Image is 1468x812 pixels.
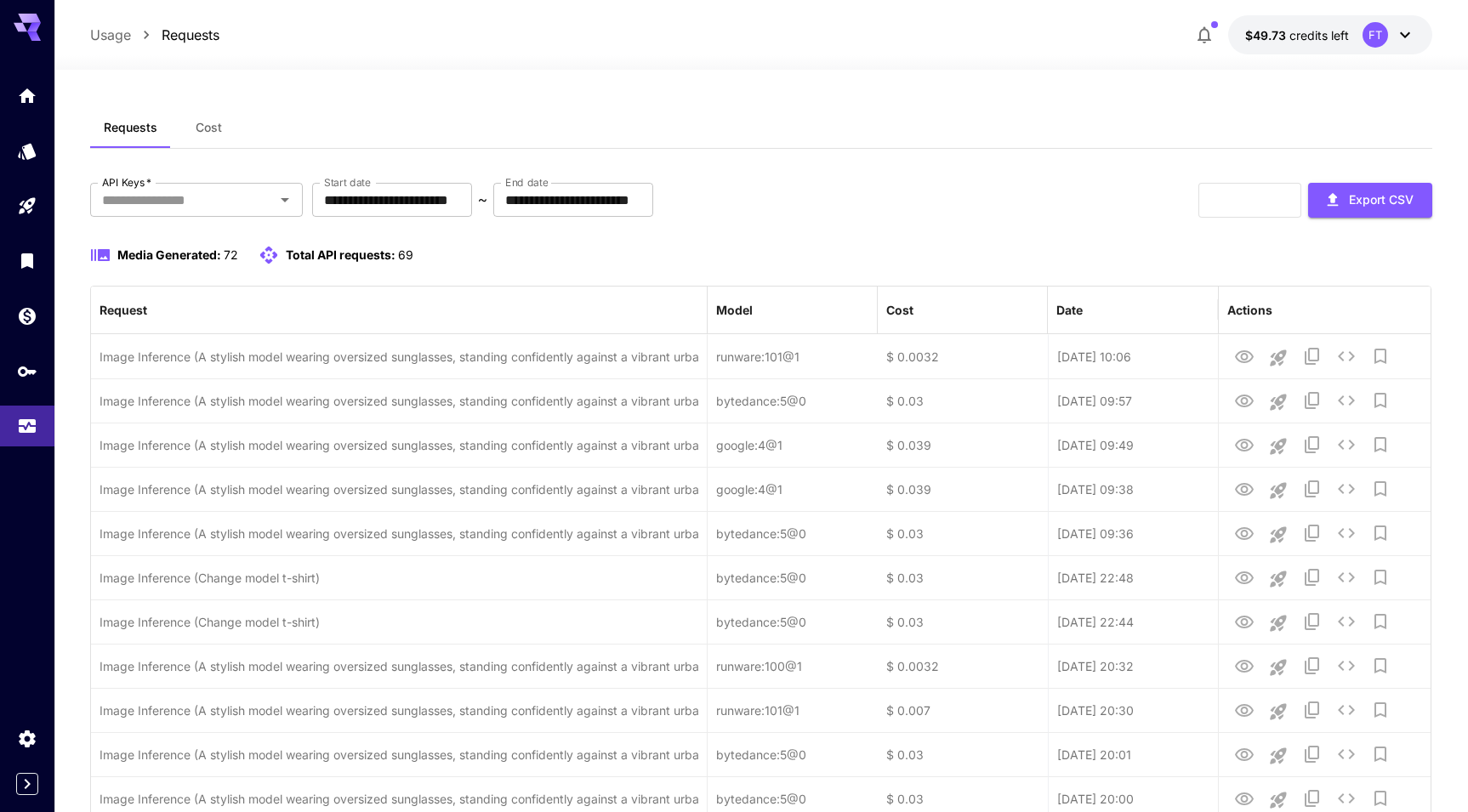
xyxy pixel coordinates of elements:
[104,120,157,135] span: Requests
[17,196,37,217] div: Playground
[398,247,413,262] span: 69
[224,247,238,262] span: 72
[17,416,37,437] div: Usage
[286,247,395,262] span: Total API requests:
[1228,15,1432,54] button: $49.72769FT
[1056,303,1083,317] div: Date
[1289,28,1349,43] span: credits left
[716,303,753,317] div: Model
[100,303,147,317] div: Request
[17,728,37,749] div: Settings
[117,247,221,262] span: Media Generated:
[478,190,487,210] p: ~
[1245,28,1289,43] span: $49.73
[1363,22,1388,48] div: FT
[17,140,37,162] div: Models
[1308,183,1432,218] button: Export CSV
[16,773,38,795] button: Expand sidebar
[17,361,37,382] div: API Keys
[196,120,222,135] span: Cost
[324,175,371,190] label: Start date
[17,305,37,327] div: Wallet
[90,25,219,45] nav: breadcrumb
[90,25,131,45] a: Usage
[505,175,548,190] label: End date
[162,25,219,45] a: Requests
[17,250,37,271] div: Library
[1227,303,1272,317] div: Actions
[886,303,913,317] div: Cost
[1245,26,1349,44] div: $49.72769
[273,188,297,212] button: Open
[17,85,37,106] div: Home
[102,175,151,190] label: API Keys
